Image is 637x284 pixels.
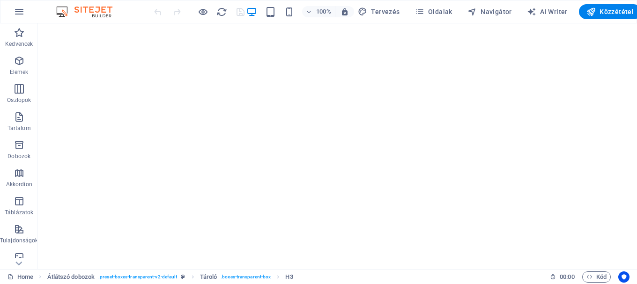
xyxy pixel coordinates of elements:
[550,271,575,283] h6: Munkamenet idő
[47,271,95,283] span: Kattintson a kijelöléshez. Dupla kattintás az szerkesztéshez
[586,271,607,283] span: Kód
[216,6,227,17] button: reload
[216,7,227,17] i: Weboldal újratöltése
[47,271,293,283] nav: breadcrumb
[464,4,516,19] button: Navigátor
[10,68,29,76] p: Elemek
[582,271,611,283] button: Kód
[354,4,404,19] div: Tervezés (Ctrl+Alt+Y)
[7,153,30,160] p: Dobozok
[618,271,630,283] button: Usercentrics
[221,271,271,283] span: . boxes-transparent-box
[6,181,32,188] p: Akkordion
[181,274,185,279] i: Ez az elem egy testreszabható előre beállítás
[467,7,512,16] span: Navigátor
[285,271,293,283] span: Kattintson a kijelöléshez. Dupla kattintás az szerkesztéshez
[586,7,634,16] span: Közzététel
[98,271,177,283] span: . preset-boxes-transparent-v2-default
[358,7,400,16] span: Tervezés
[7,96,31,104] p: Oszlopok
[7,271,33,283] a: Kattintson a kijelölés megszüntetéséhez. Dupla kattintás az oldalak megnyitásához
[7,124,31,132] p: Tartalom
[302,6,335,17] button: 100%
[54,6,124,17] img: Editor Logo
[341,7,349,16] i: Átméretezés esetén automatikusan beállítja a nagyítási szintet a választott eszköznek megfelelően.
[523,4,571,19] button: AI Writer
[411,4,456,19] button: Oldalak
[5,40,33,48] p: Kedvencek
[566,273,568,280] span: :
[527,7,568,16] span: AI Writer
[415,7,452,16] span: Oldalak
[316,6,331,17] h6: 100%
[560,271,574,283] span: 00 00
[200,271,217,283] span: Kattintson a kijelöléshez. Dupla kattintás az szerkesztéshez
[354,4,404,19] button: Tervezés
[197,6,208,17] button: Kattintson ide az előnézeti módból való kilépéshez és a szerkesztés folytatásához
[5,209,33,216] p: Táblázatok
